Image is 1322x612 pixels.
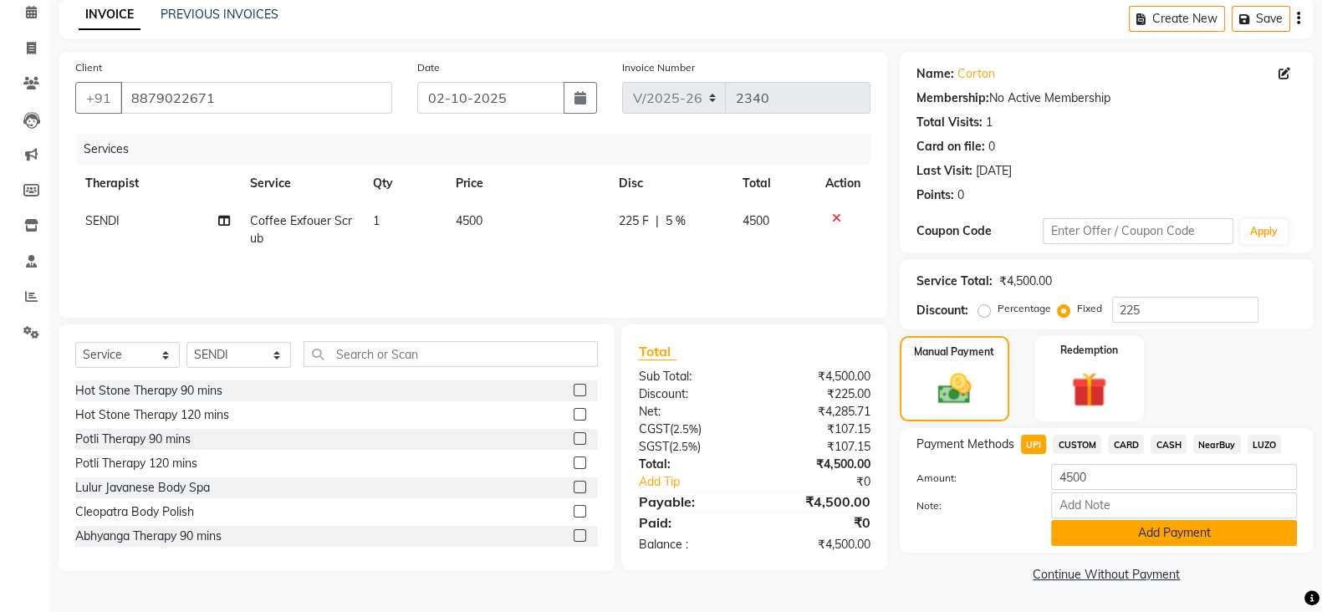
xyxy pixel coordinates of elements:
div: Abhyanga Therapy 90 mins [75,528,222,545]
label: Client [75,60,102,75]
img: _gift.svg [1060,368,1117,411]
a: Continue Without Payment [903,566,1310,584]
div: Coupon Code [916,222,1044,240]
div: ₹0 [754,513,883,533]
div: ₹107.15 [754,421,883,438]
div: ₹4,285.71 [754,403,883,421]
span: 1 [373,213,380,228]
span: SGST [638,439,668,454]
th: Qty [363,165,445,202]
div: [DATE] [976,162,1012,180]
div: Hot Stone Therapy 90 mins [75,382,222,400]
span: CUSTOM [1053,435,1101,454]
div: No Active Membership [916,89,1297,107]
div: Last Visit: [916,162,972,180]
span: CASH [1151,435,1187,454]
div: Total: [625,456,754,473]
button: Apply [1240,219,1288,244]
div: ₹4,500.00 [754,536,883,553]
div: ( ) [625,421,754,438]
div: Name: [916,65,954,83]
span: CGST [638,421,669,436]
div: Hot Stone Therapy 120 mins [75,406,229,424]
div: Membership: [916,89,989,107]
th: Price [446,165,610,202]
div: Paid: [625,513,754,533]
div: Discount: [625,385,754,403]
span: 4500 [456,213,482,228]
label: Invoice Number [622,60,695,75]
th: Action [815,165,870,202]
div: Service Total: [916,273,993,290]
input: Enter Offer / Coupon Code [1043,218,1233,244]
th: Total [732,165,815,202]
div: ₹4,500.00 [999,273,1052,290]
div: 0 [957,186,964,204]
button: +91 [75,82,122,114]
div: Payable: [625,492,754,512]
span: 5 % [666,212,686,230]
div: ₹4,500.00 [754,368,883,385]
div: Lulur Javanese Body Spa [75,479,210,497]
div: 0 [988,138,995,156]
div: ₹225.00 [754,385,883,403]
th: Service [240,165,364,202]
div: Potli Therapy 90 mins [75,431,191,448]
div: Sub Total: [625,368,754,385]
div: ₹4,500.00 [754,456,883,473]
span: Coffee Exfouer Scrub [250,213,352,246]
input: Search by Name/Mobile/Email/Code [120,82,392,114]
div: Services [77,134,883,165]
span: Payment Methods [916,436,1014,453]
th: Disc [609,165,732,202]
div: Card on file: [916,138,985,156]
span: CARD [1108,435,1144,454]
label: Note: [904,498,1039,513]
input: Search or Scan [304,341,598,367]
div: Discount: [916,302,968,319]
label: Manual Payment [914,344,994,360]
th: Therapist [75,165,240,202]
label: Date [417,60,440,75]
span: | [656,212,659,230]
a: PREVIOUS INVOICES [161,7,278,22]
div: Total Visits: [916,114,983,131]
div: ₹4,500.00 [754,492,883,512]
div: Cleopatra Body Polish [75,503,194,521]
div: ₹0 [776,473,883,491]
a: Corton [957,65,995,83]
div: Balance : [625,536,754,553]
div: Net: [625,403,754,421]
label: Redemption [1060,343,1118,358]
span: LUZO [1248,435,1282,454]
div: 1 [986,114,993,131]
input: Add Note [1051,492,1297,518]
div: Points: [916,186,954,204]
span: 4500 [743,213,769,228]
span: UPI [1021,435,1047,454]
button: Add Payment [1051,520,1297,546]
div: ₹107.15 [754,438,883,456]
input: Amount [1051,464,1297,490]
span: SENDI [85,213,120,228]
div: Potli Therapy 120 mins [75,455,197,472]
label: Amount: [904,471,1039,486]
span: 2.5% [672,422,697,436]
div: ( ) [625,438,754,456]
button: Create New [1129,6,1225,32]
span: 225 F [619,212,649,230]
label: Percentage [998,301,1051,316]
span: Total [638,343,676,360]
label: Fixed [1077,301,1102,316]
button: Save [1232,6,1290,32]
a: Add Tip [625,473,775,491]
span: 2.5% [671,440,697,453]
img: _cash.svg [927,370,982,408]
span: NearBuy [1193,435,1241,454]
